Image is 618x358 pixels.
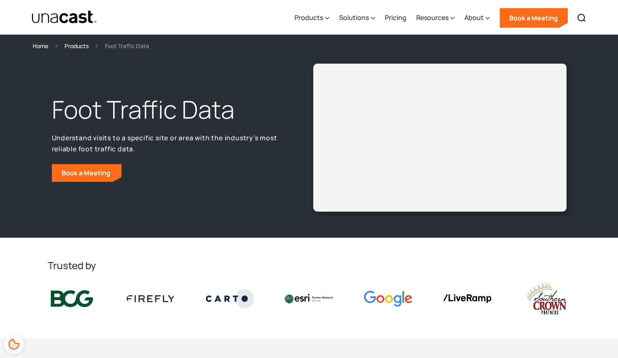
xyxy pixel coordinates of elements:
img: Firefly Advertising logo [127,295,175,302]
iframe: Unacast - European Vaccines v2 [320,70,560,205]
div: Cookie Preferences [4,334,24,354]
div: Resources [416,13,448,22]
img: Google logo [364,291,412,307]
div: Solutions [339,1,375,35]
img: Carto logo [206,289,254,308]
a: Book a Meeting [500,8,568,28]
div: Products [294,13,323,22]
h2: Trusted by [48,259,571,272]
p: Understand visits to a specific site or area with the industry’s most reliable foot traffic data. [52,133,283,154]
img: Search icon [577,13,587,23]
a: Book a Meeting [52,164,122,182]
img: liveramp logo [443,294,491,303]
div: About [464,13,484,22]
img: BCG logo [48,289,96,309]
a: Home [33,41,48,51]
img: Esri logo [285,294,333,303]
div: About [464,1,490,35]
div: Solutions [339,13,369,22]
img: southern crown logo [522,282,570,316]
a: home [31,10,98,24]
div: Products [294,1,329,35]
div: Resources [416,1,455,35]
a: Products [65,41,89,51]
div: Foot Traffic Data [105,41,149,51]
img: Unacast text logo [31,10,98,24]
h1: Foot Traffic Data [52,93,283,126]
a: Pricing [385,1,406,35]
